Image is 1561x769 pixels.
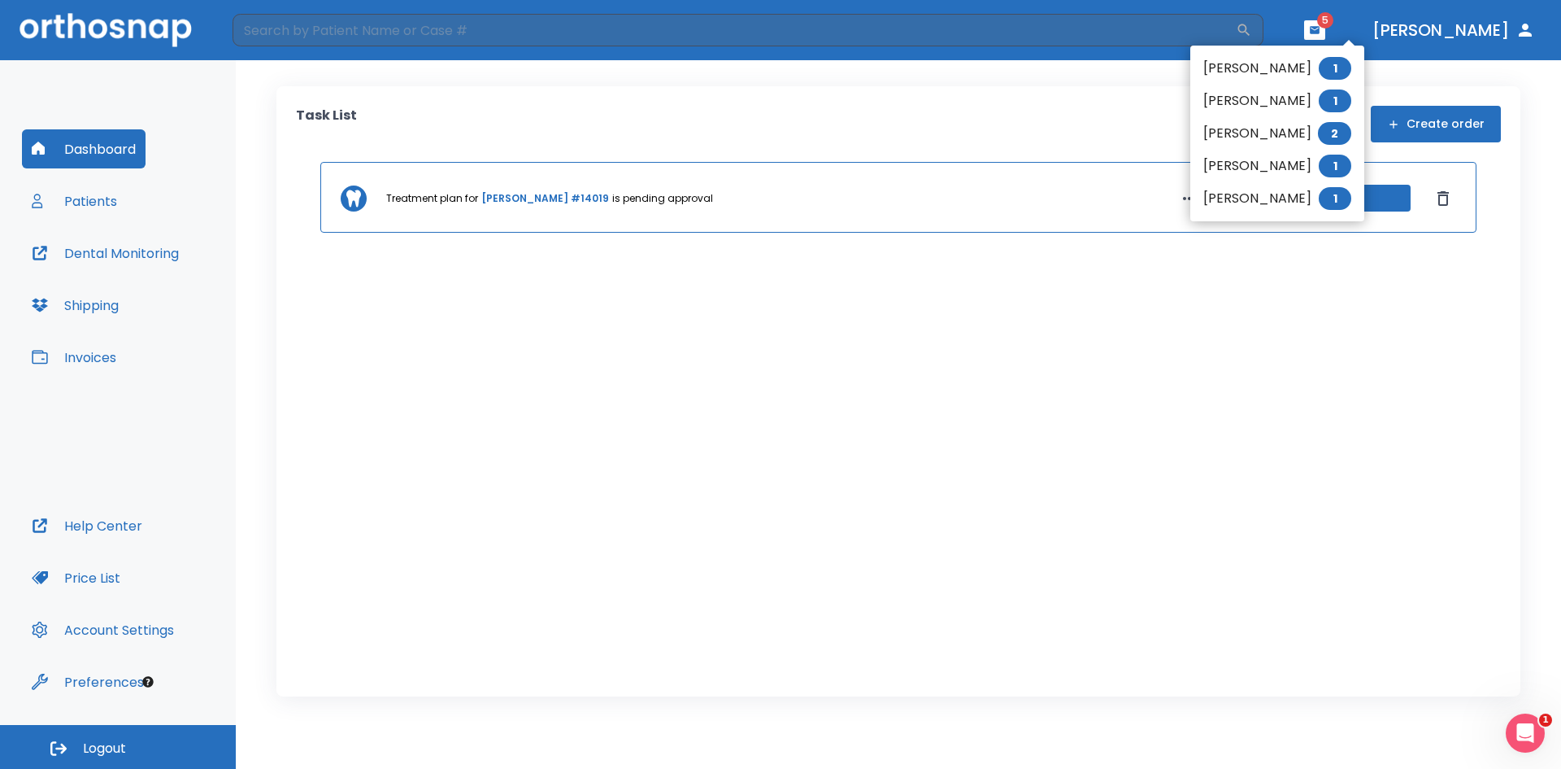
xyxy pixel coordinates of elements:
[1319,57,1351,80] span: 1
[1190,182,1364,215] li: [PERSON_NAME]
[1190,52,1364,85] li: [PERSON_NAME]
[1319,155,1351,177] span: 1
[1190,85,1364,117] li: [PERSON_NAME]
[1319,187,1351,210] span: 1
[1190,150,1364,182] li: [PERSON_NAME]
[1190,117,1364,150] li: [PERSON_NAME]
[1539,714,1552,727] span: 1
[1318,122,1351,145] span: 2
[1319,90,1351,112] span: 1
[1506,714,1545,753] iframe: Intercom live chat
